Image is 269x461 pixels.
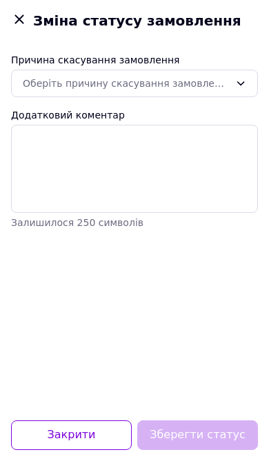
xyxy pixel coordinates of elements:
button: Закрити [11,420,132,450]
span: Залишилося 250 символів [11,217,143,228]
span: Зміна статусу замовлення [33,11,258,31]
div: Причина скасування замовлення [11,53,258,67]
label: Додатковий коментар [11,110,125,121]
div: Оберіть причину скасування замовлення [23,76,230,91]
